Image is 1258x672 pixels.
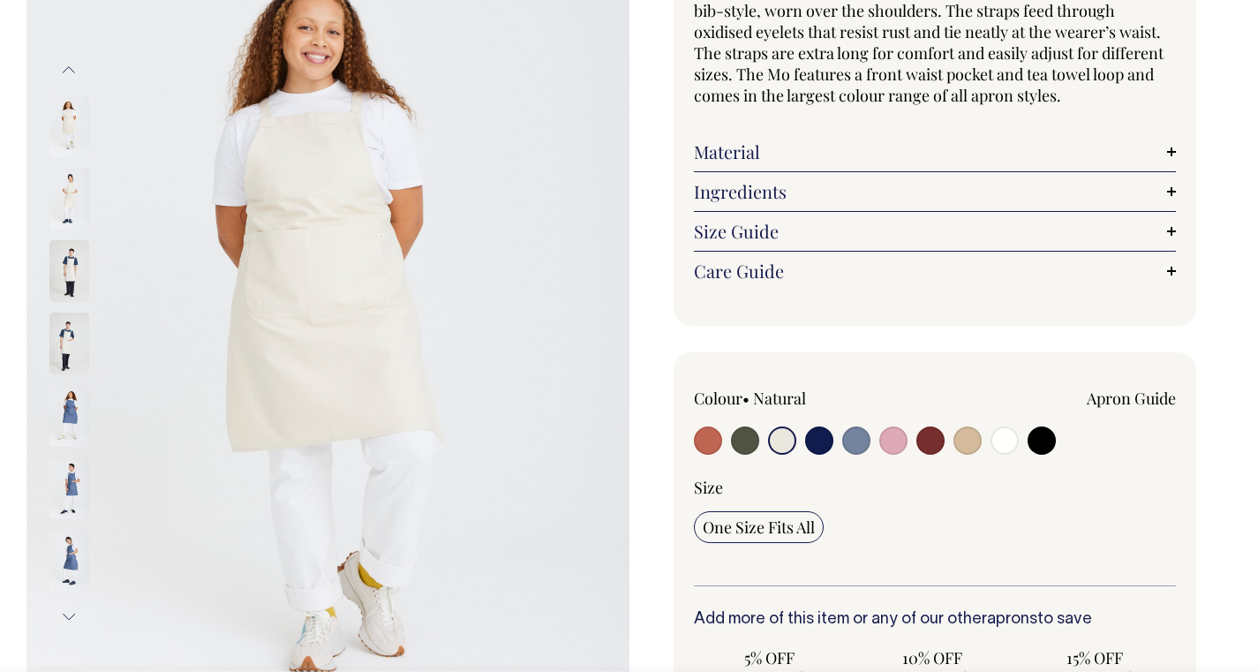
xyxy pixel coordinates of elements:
[694,260,1177,282] a: Care Guide
[49,95,89,157] img: natural
[49,240,89,302] img: natural
[694,141,1177,162] a: Material
[56,50,82,90] button: Previous
[694,388,887,409] div: Colour
[694,181,1177,202] a: Ingredients
[49,168,89,230] img: natural
[49,313,89,374] img: natural
[987,612,1037,627] a: aprons
[694,611,1177,629] h6: Add more of this item or any of our other to save
[703,647,837,668] span: 5% OFF
[1028,647,1162,668] span: 15% OFF
[1087,388,1176,409] a: Apron Guide
[742,388,750,409] span: •
[703,517,815,538] span: One Size Fits All
[49,385,89,447] img: blue/grey
[694,477,1177,498] div: Size
[49,530,89,592] img: blue/grey
[753,388,806,409] label: Natural
[694,221,1177,242] a: Size Guide
[56,597,82,637] button: Next
[865,647,999,668] span: 10% OFF
[694,511,824,543] input: One Size Fits All
[49,457,89,519] img: blue/grey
